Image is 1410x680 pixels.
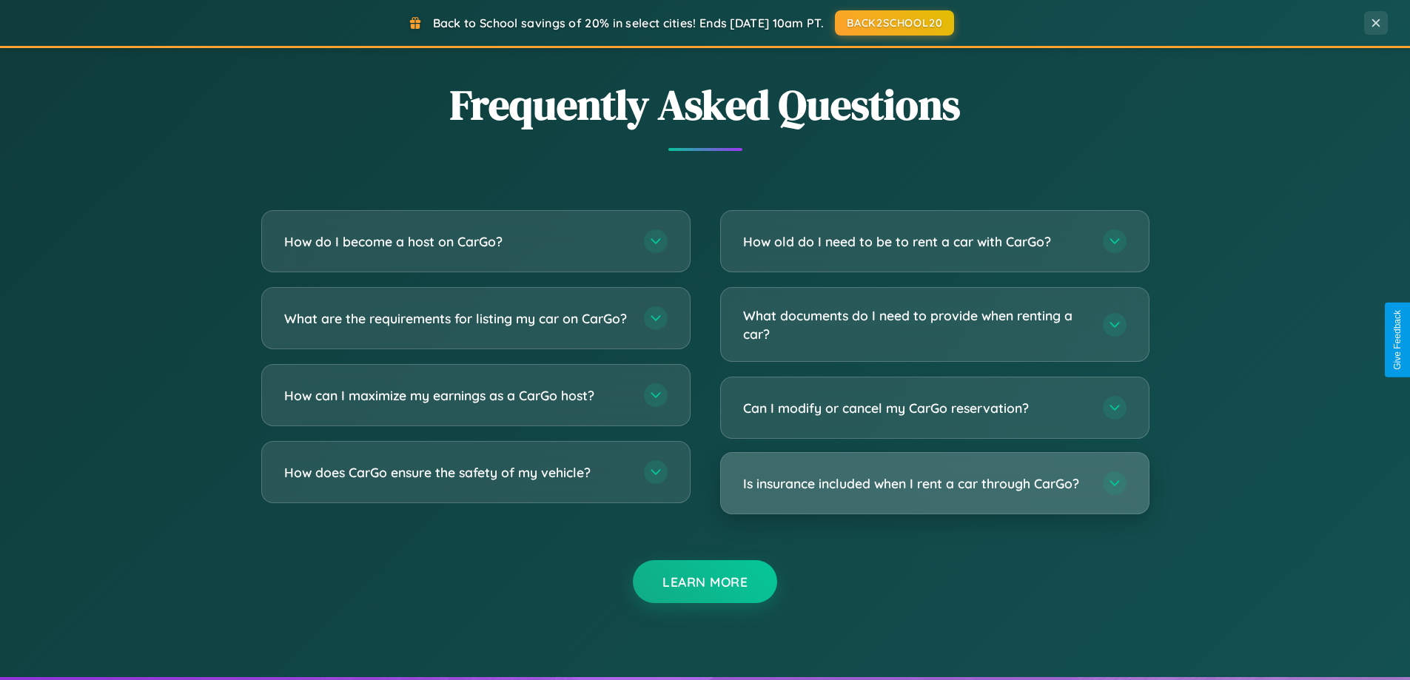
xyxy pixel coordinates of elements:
[743,306,1088,343] h3: What documents do I need to provide when renting a car?
[1392,310,1403,370] div: Give Feedback
[284,232,629,251] h3: How do I become a host on CarGo?
[284,463,629,482] h3: How does CarGo ensure the safety of my vehicle?
[743,399,1088,417] h3: Can I modify or cancel my CarGo reservation?
[284,386,629,405] h3: How can I maximize my earnings as a CarGo host?
[261,76,1149,133] h2: Frequently Asked Questions
[743,474,1088,493] h3: Is insurance included when I rent a car through CarGo?
[835,10,954,36] button: BACK2SCHOOL20
[633,560,777,603] button: Learn More
[284,309,629,328] h3: What are the requirements for listing my car on CarGo?
[743,232,1088,251] h3: How old do I need to be to rent a car with CarGo?
[433,16,824,30] span: Back to School savings of 20% in select cities! Ends [DATE] 10am PT.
